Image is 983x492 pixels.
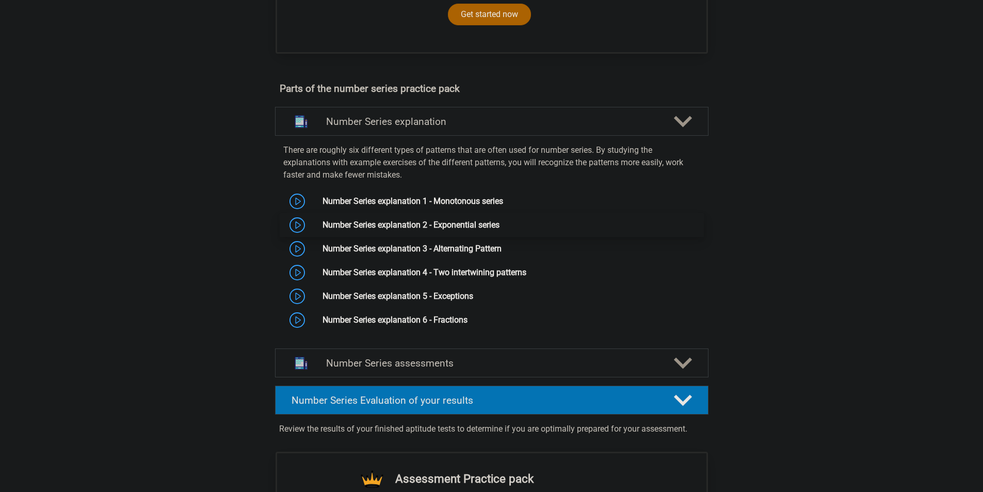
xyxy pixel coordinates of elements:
h4: Number Series assessments [326,357,657,369]
p: There are roughly six different types of patterns that are often used for number series. By study... [283,144,700,181]
a: Get started now [448,4,531,25]
a: Number Series explanation 1 - Monotonous series [323,196,503,206]
a: explanations Number Series explanation [271,107,713,136]
p: Review the results of your finished aptitude tests to determine if you are optimally prepared for... [279,423,704,435]
h4: Parts of the number series practice pack [280,83,704,94]
a: Number Series explanation 4 - Two intertwining patterns [323,267,526,277]
h4: Number Series explanation [326,116,657,128]
img: number series explanations [288,108,314,135]
a: assessments Number Series assessments [271,348,713,377]
a: Number Series explanation 6 - Fractions [323,315,468,325]
h4: Number Series Evaluation of your results [292,394,657,406]
a: Number Series explanation 5 - Exceptions [323,291,473,301]
a: Number Series explanation 2 - Exponential series [323,220,499,230]
a: Number Series Evaluation of your results [271,386,713,415]
img: number series assessments [288,350,314,376]
a: Number Series explanation 3 - Alternating Pattern [323,244,502,253]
